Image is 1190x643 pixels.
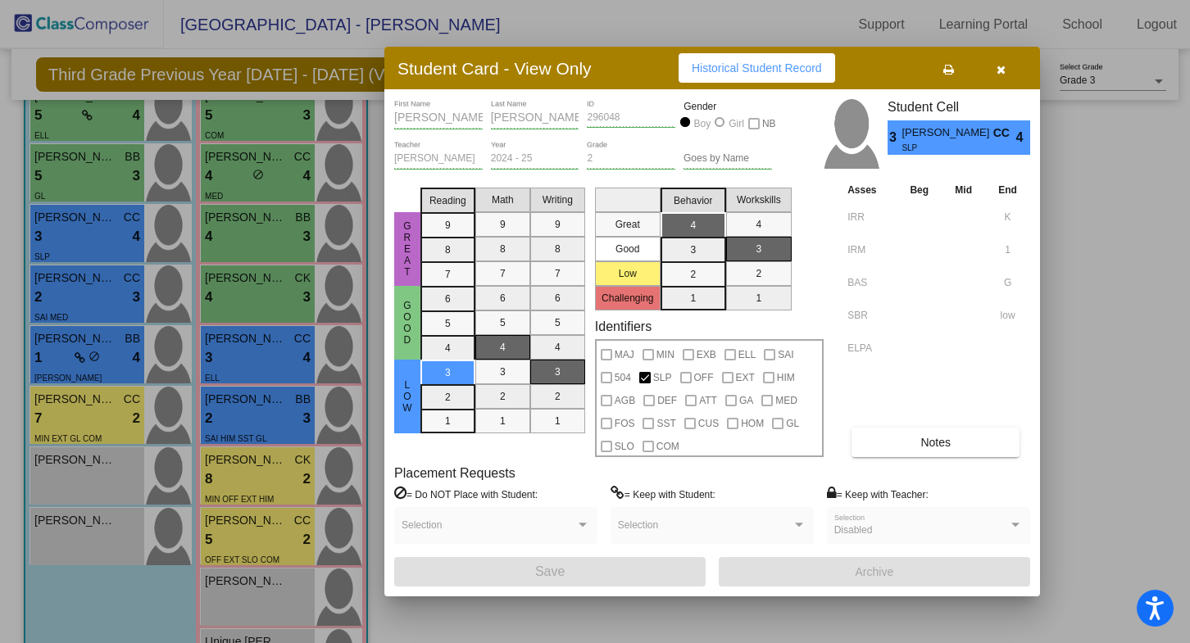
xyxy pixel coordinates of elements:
[400,300,415,346] span: Good
[679,53,835,83] button: Historical Student Record
[847,336,892,360] input: assessment
[394,557,706,586] button: Save
[615,437,634,456] span: SLO
[400,220,415,278] span: Great
[656,414,675,433] span: SST
[775,391,797,410] span: MED
[595,319,652,334] label: Identifiers
[778,345,793,365] span: SAI
[728,116,744,131] div: Girl
[856,565,894,578] span: Archive
[736,368,755,387] span: EXT
[847,303,892,328] input: assessment
[587,112,675,124] input: Enter ID
[656,345,674,365] span: MIN
[692,61,822,75] span: Historical Student Record
[400,379,415,414] span: Low
[694,368,714,387] span: OFF
[762,114,776,134] span: NB
[847,270,892,295] input: assessment
[698,414,719,433] span: CUS
[615,414,635,433] span: FOS
[786,414,799,433] span: GL
[394,153,483,165] input: teacher
[902,142,981,154] span: SLP
[615,391,635,410] span: AGB
[741,414,764,433] span: HOM
[535,564,565,578] span: Save
[684,99,772,114] mat-label: Gender
[684,153,772,165] input: goes by name
[657,391,677,410] span: DEF
[739,391,753,410] span: GA
[985,181,1030,199] th: End
[897,181,942,199] th: Beg
[615,345,634,365] span: MAJ
[888,99,1030,115] h3: Student Cell
[615,368,631,387] span: 504
[843,181,897,199] th: Asses
[902,125,992,142] span: [PERSON_NAME]
[834,524,873,536] span: Disabled
[397,58,592,79] h3: Student Card - View Only
[693,116,711,131] div: Boy
[699,391,717,410] span: ATT
[942,181,985,199] th: Mid
[656,437,679,456] span: COM
[827,486,929,502] label: = Keep with Teacher:
[611,486,715,502] label: = Keep with Student:
[394,465,516,481] label: Placement Requests
[697,345,716,365] span: EXB
[847,238,892,262] input: assessment
[491,153,579,165] input: year
[888,128,902,147] span: 3
[394,486,538,502] label: = Do NOT Place with Student:
[653,368,672,387] span: SLP
[847,205,892,229] input: assessment
[852,428,1020,457] button: Notes
[738,345,756,365] span: ELL
[777,368,795,387] span: HIM
[920,436,951,449] span: Notes
[1016,128,1030,147] span: 4
[993,125,1016,142] span: CC
[719,557,1030,586] button: Archive
[587,153,675,165] input: grade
